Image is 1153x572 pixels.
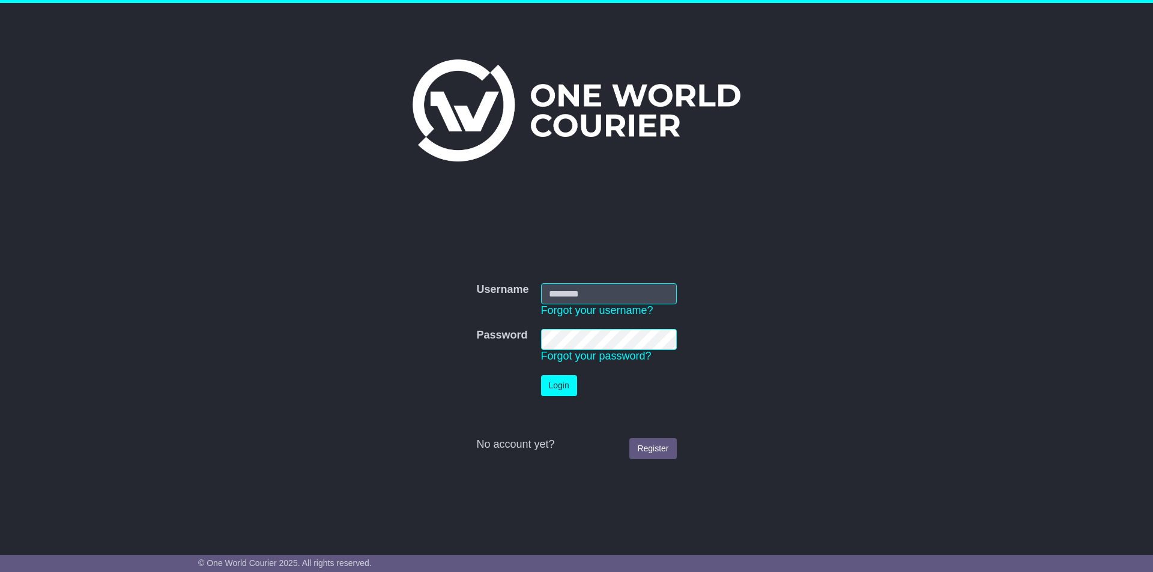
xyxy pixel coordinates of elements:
img: One World [413,59,740,161]
label: Username [476,283,528,297]
button: Login [541,375,577,396]
a: Forgot your username? [541,304,653,316]
a: Register [629,438,676,459]
div: No account yet? [476,438,676,451]
span: © One World Courier 2025. All rights reserved. [198,558,372,568]
a: Forgot your password? [541,350,652,362]
label: Password [476,329,527,342]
